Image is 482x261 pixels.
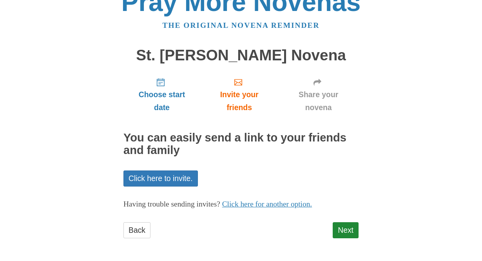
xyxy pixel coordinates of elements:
[333,222,359,238] a: Next
[131,88,192,114] span: Choose start date
[208,88,270,114] span: Invite your friends
[278,71,359,118] a: Share your novena
[286,88,351,114] span: Share your novena
[123,132,359,157] h2: You can easily send a link to your friends and family
[123,170,198,187] a: Click here to invite.
[123,71,200,118] a: Choose start date
[222,200,312,208] a: Click here for another option.
[200,71,278,118] a: Invite your friends
[123,200,220,208] span: Having trouble sending invites?
[163,21,320,29] a: The original novena reminder
[123,47,359,64] h1: St. [PERSON_NAME] Novena
[123,222,150,238] a: Back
